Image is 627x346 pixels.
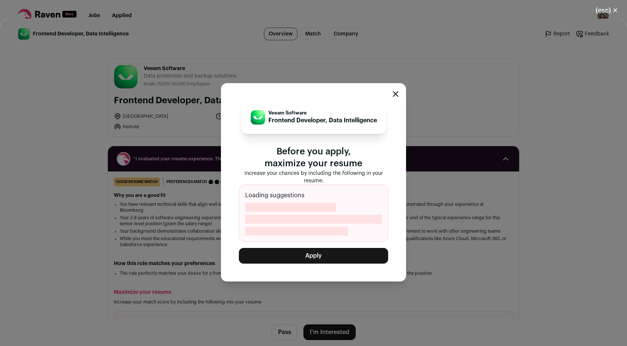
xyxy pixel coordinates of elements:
p: Veeam Software [268,110,377,116]
button: Close modal [587,2,627,19]
p: Frontend Developer, Data Intelligence [268,116,377,125]
img: b9e04663b3cf0aa800eb9afa7452f7d2d1a05f8d644c0ecc7ddea17e73b65ca8.jpg [251,110,265,125]
button: Close modal [393,91,399,97]
div: Loading suggestions [239,185,388,242]
p: Increase your chances by including the following in your resume: [239,170,388,185]
p: Before you apply, maximize your resume [239,146,388,170]
button: Apply [239,248,388,264]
